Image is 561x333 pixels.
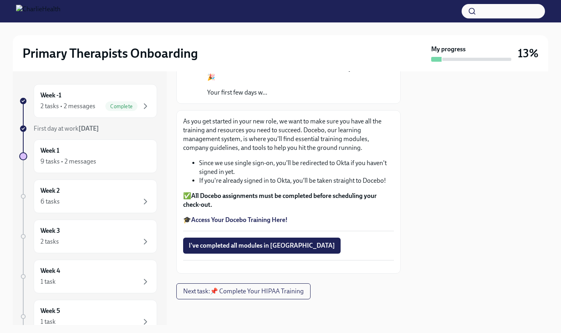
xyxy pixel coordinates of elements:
div: 9 tasks • 2 messages [40,157,96,166]
strong: [DATE] [79,125,99,132]
p: Welcome to Charlie Health! We’re so excited to have you here. 🎉 [207,64,378,82]
p: As you get started in your new role, we want to make sure you have all the training and resources... [183,117,394,152]
span: First day at work [34,125,99,132]
a: Week 41 task [19,260,157,293]
a: Week -12 tasks • 2 messagesComplete [19,84,157,118]
div: 2 tasks [40,237,59,246]
div: 1 task [40,277,56,286]
h3: 13% [518,46,539,61]
h2: Primary Therapists Onboarding [22,45,198,61]
a: First day at work[DATE] [19,124,157,133]
a: Access Your Docebo Training Here! [191,216,288,224]
h6: Week 3 [40,226,60,235]
h6: Week 2 [40,186,60,195]
a: Week 19 tasks • 2 messages [19,139,157,173]
strong: All Docebo assignments must be completed before scheduling your check-out. [183,192,377,208]
span: I've completed all modules in [GEOGRAPHIC_DATA] [189,242,335,250]
div: 6 tasks [40,197,60,206]
span: Next task : 📌 Complete Your HIPAA Training [183,287,304,295]
p: 🎓 [183,216,394,224]
h6: Week 5 [40,307,60,315]
li: If you're already signed in to Okta, you'll be taken straight to Docebo! [199,176,394,185]
h6: Week 4 [40,266,60,275]
strong: My progress [431,45,466,54]
p: ✅ [183,192,394,209]
img: CharlieHealth [16,5,61,18]
a: Week 32 tasks [19,220,157,253]
h6: Week -1 [40,91,61,100]
button: I've completed all modules in [GEOGRAPHIC_DATA] [183,238,341,254]
p: Your first few days w... [207,88,378,97]
button: Next task:📌 Complete Your HIPAA Training [176,283,311,299]
div: 2 tasks • 2 messages [40,102,95,111]
a: Week 26 tasks [19,180,157,213]
h6: Week 1 [40,146,59,155]
li: Since we use single sign-on, you'll be redirected to Okta if you haven't signed in yet. [199,159,394,176]
div: 1 task [40,317,56,326]
span: Complete [105,103,137,109]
